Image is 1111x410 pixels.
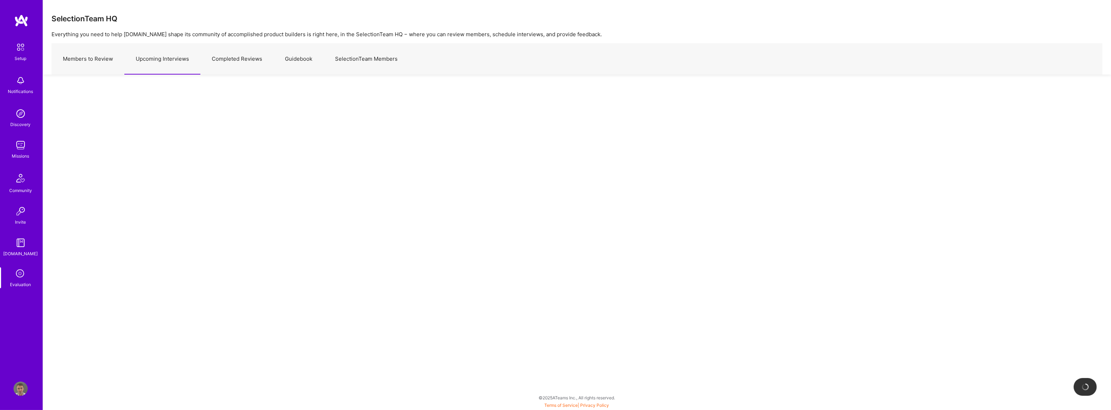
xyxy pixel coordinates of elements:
[8,88,33,95] div: Notifications
[274,44,324,75] a: Guidebook
[14,106,28,121] img: discovery
[43,389,1111,406] div: © 2025 ATeams Inc., All rights reserved.
[52,31,1102,38] p: Everything you need to help [DOMAIN_NAME] shape its community of accomplished product builders is...
[581,403,609,408] a: Privacy Policy
[4,250,38,257] div: [DOMAIN_NAME]
[9,187,32,194] div: Community
[124,44,200,75] a: Upcoming Interviews
[15,218,26,226] div: Invite
[200,44,274,75] a: Completed Reviews
[11,121,31,128] div: Discovery
[52,44,124,75] a: Members to Review
[12,152,29,160] div: Missions
[1082,383,1089,390] img: loading
[14,14,28,27] img: logo
[52,14,117,23] h3: SelectionTeam HQ
[324,44,409,75] a: SelectionTeam Members
[15,55,27,62] div: Setup
[14,138,28,152] img: teamwork
[14,382,28,396] img: User Avatar
[13,40,28,55] img: setup
[12,170,29,187] img: Community
[12,382,29,396] a: User Avatar
[545,403,578,408] a: Terms of Service
[14,236,28,250] img: guide book
[14,267,27,281] i: icon SelectionTeam
[14,73,28,88] img: bell
[545,403,609,408] span: |
[10,281,31,288] div: Evaluation
[14,204,28,218] img: Invite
